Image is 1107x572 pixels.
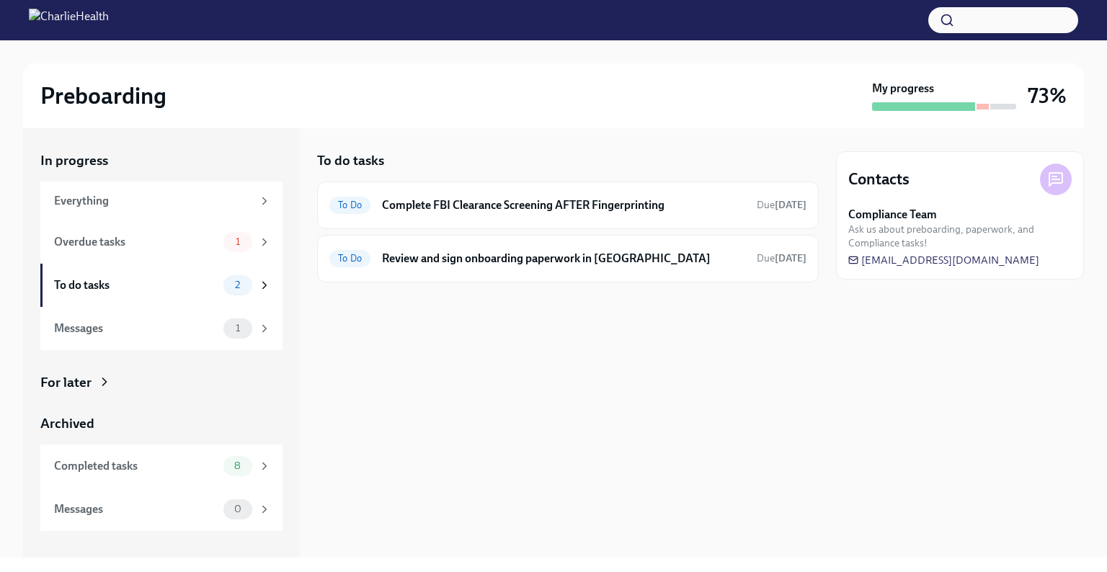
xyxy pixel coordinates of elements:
a: In progress [40,151,283,170]
h2: Preboarding [40,81,166,110]
span: To Do [329,253,370,264]
span: To Do [329,200,370,210]
div: To do tasks [54,277,218,293]
span: 8 [226,460,249,471]
a: [EMAIL_ADDRESS][DOMAIN_NAME] [848,253,1039,267]
div: Overdue tasks [54,234,218,250]
a: Completed tasks8 [40,444,283,488]
div: Completed tasks [54,458,218,474]
span: August 25th, 2025 09:00 [757,198,806,212]
h3: 73% [1028,83,1067,109]
a: Messages0 [40,488,283,531]
a: Archived [40,414,283,433]
span: Due [757,199,806,211]
a: To do tasks2 [40,264,283,307]
span: Ask us about preboarding, paperwork, and Compliance tasks! [848,223,1072,250]
img: CharlieHealth [29,9,109,32]
div: Messages [54,501,218,517]
a: Messages1 [40,307,283,350]
h4: Contacts [848,169,910,190]
h6: Review and sign onboarding paperwork in [GEOGRAPHIC_DATA] [382,251,745,267]
a: Everything [40,182,283,220]
div: Everything [54,193,252,209]
strong: [DATE] [775,199,806,211]
strong: Compliance Team [848,207,937,223]
h5: To do tasks [317,151,384,170]
div: For later [40,373,92,392]
span: 0 [226,504,250,514]
span: 1 [227,323,249,334]
a: To DoComplete FBI Clearance Screening AFTER FingerprintingDue[DATE] [329,194,806,217]
h6: Complete FBI Clearance Screening AFTER Fingerprinting [382,197,745,213]
div: Messages [54,321,218,336]
span: Due [757,252,806,264]
a: To DoReview and sign onboarding paperwork in [GEOGRAPHIC_DATA]Due[DATE] [329,247,806,270]
span: 2 [226,280,249,290]
strong: My progress [872,81,934,97]
strong: [DATE] [775,252,806,264]
span: August 25th, 2025 09:00 [757,251,806,265]
span: 1 [227,236,249,247]
a: For later [40,373,283,392]
a: Overdue tasks1 [40,220,283,264]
